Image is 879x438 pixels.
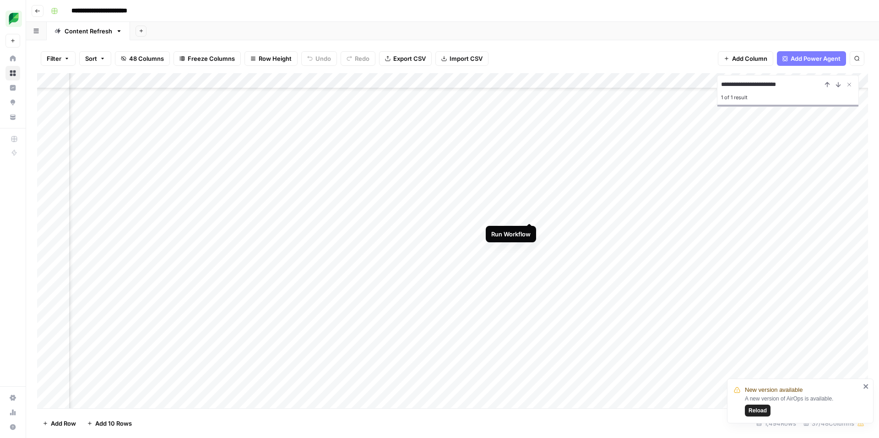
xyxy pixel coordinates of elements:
[5,11,22,27] img: SproutSocial Logo
[244,51,298,66] button: Row Height
[732,54,767,63] span: Add Column
[315,54,331,63] span: Undo
[718,51,773,66] button: Add Column
[863,383,869,390] button: close
[5,66,20,80] a: Browse
[753,416,800,431] div: 1,494 Rows
[301,51,337,66] button: Undo
[65,27,112,36] div: Content Refresh
[355,54,369,63] span: Redo
[393,54,426,63] span: Export CSV
[833,79,844,90] button: Next Result
[51,419,76,428] span: Add Row
[844,79,855,90] button: Close Search
[5,95,20,110] a: Opportunities
[41,51,76,66] button: Filter
[5,80,20,95] a: Insights
[745,385,803,395] span: New version available
[47,22,130,40] a: Content Refresh
[81,416,137,431] button: Add 10 Rows
[822,79,833,90] button: Previous Result
[79,51,111,66] button: Sort
[749,406,767,415] span: Reload
[259,54,292,63] span: Row Height
[5,110,20,124] a: Your Data
[745,395,860,417] div: A new version of AirOps is available.
[791,54,841,63] span: Add Power Agent
[5,7,20,30] button: Workspace: SproutSocial
[745,405,770,417] button: Reload
[5,390,20,405] a: Settings
[47,54,61,63] span: Filter
[435,51,488,66] button: Import CSV
[37,416,81,431] button: Add Row
[188,54,235,63] span: Freeze Columns
[777,51,846,66] button: Add Power Agent
[115,51,170,66] button: 48 Columns
[341,51,375,66] button: Redo
[129,54,164,63] span: 48 Columns
[800,416,868,431] div: 37/48 Columns
[174,51,241,66] button: Freeze Columns
[85,54,97,63] span: Sort
[721,92,855,103] div: 1 of 1 result
[450,54,483,63] span: Import CSV
[5,405,20,420] a: Usage
[379,51,432,66] button: Export CSV
[5,420,20,434] button: Help + Support
[95,419,132,428] span: Add 10 Rows
[5,51,20,66] a: Home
